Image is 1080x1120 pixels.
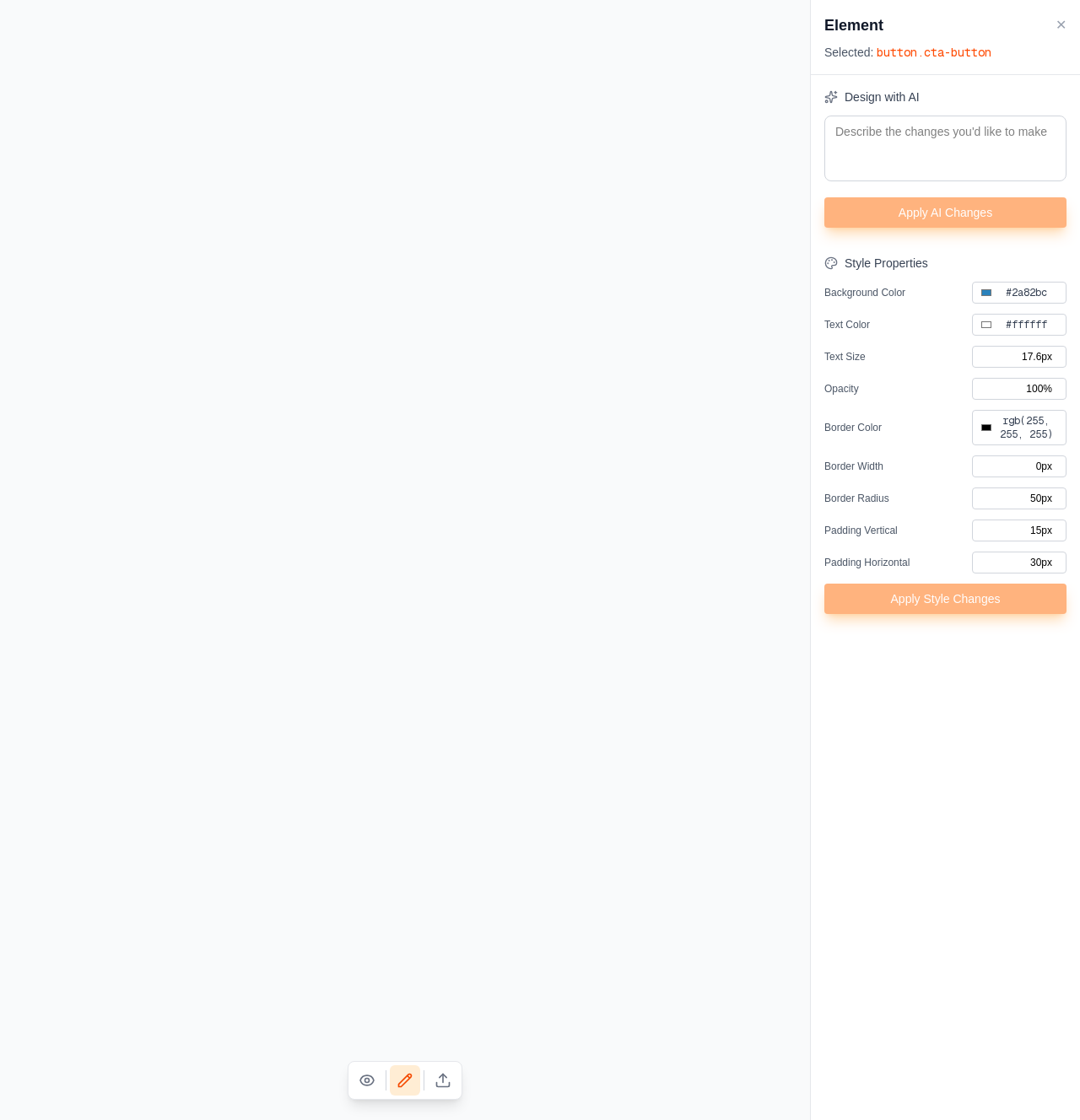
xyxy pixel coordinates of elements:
label: Padding Horizontal [824,556,972,569]
label: Border Width [824,460,972,473]
h5: Style Properties [845,255,928,272]
label: Border Radius [824,492,972,505]
button: Apply Style Changes [824,584,1066,614]
label: Text Size [824,350,972,363]
span: #2a82bc [993,286,1059,299]
span: rgb(255, 255, 255) [993,414,1059,441]
h5: Design with AI [845,89,920,105]
input: #2a82bc [980,286,993,299]
input: rgb(255, 255, 255) [980,421,993,434]
button: Publish Changes [428,1065,458,1096]
label: Background Color [824,286,972,299]
input: #ffffff [980,318,993,331]
button: ✕ [1056,15,1066,35]
input: 100% [972,378,1066,400]
h3: Element [824,13,883,37]
button: View Mode [352,1065,382,1096]
div: Selected: [824,44,1066,61]
button: Edit Mode [390,1065,420,1096]
label: Text Color [824,318,972,331]
button: Apply AI Changes [824,197,1066,228]
label: Border Color [824,421,972,434]
span: button .cta-button [877,45,991,60]
label: Opacity [824,382,972,396]
span: #ffffff [993,318,1059,331]
label: Padding Vertical [824,524,972,537]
